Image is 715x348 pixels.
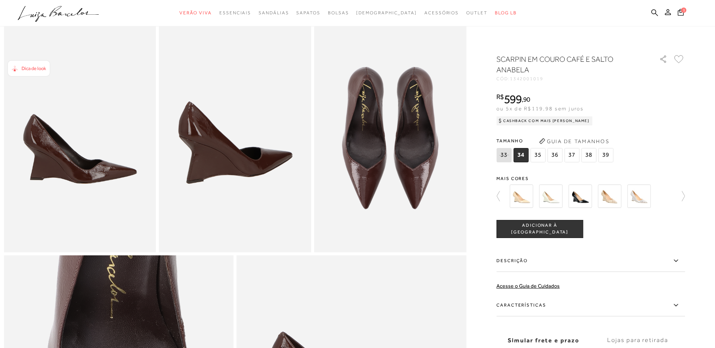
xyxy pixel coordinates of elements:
span: Dica de look [21,66,46,71]
span: 599 [504,92,522,106]
span: Acessórios [424,10,459,15]
span: 34 [513,148,528,162]
button: ADICIONAR À [GEOGRAPHIC_DATA] [496,220,583,238]
span: 37 [564,148,579,162]
span: Essenciais [219,10,251,15]
img: SCARPIN ANABELA VERNIZ OFF WHITE [539,185,562,208]
span: 35 [530,148,545,162]
div: CÓD: [496,76,647,81]
span: Sandálias [259,10,289,15]
span: 38 [581,148,596,162]
img: SCARPIN ANABELA VERNIZ NATA [510,185,533,208]
img: image [4,24,156,252]
label: Características [496,295,685,316]
span: 1 [681,8,686,13]
a: categoryNavScreenReaderText [296,6,320,20]
i: , [522,96,530,103]
a: BLOG LB [495,6,517,20]
span: Verão Viva [179,10,212,15]
span: BLOG LB [495,10,517,15]
a: categoryNavScreenReaderText [328,6,349,20]
span: ou 5x de R$119,98 sem juros [496,105,583,111]
a: categoryNavScreenReaderText [466,6,487,20]
button: Guia de Tamanhos [536,135,612,147]
span: [DEMOGRAPHIC_DATA] [356,10,417,15]
a: Acesse o Guia de Cuidados [496,283,560,289]
span: ADICIONAR À [GEOGRAPHIC_DATA] [497,222,583,235]
img: SCARPIN ANABELA VERNIZ PRETO [568,185,592,208]
span: 1342001019 [510,76,544,81]
a: categoryNavScreenReaderText [259,6,289,20]
a: categoryNavScreenReaderText [219,6,251,20]
label: Descrição [496,250,685,272]
img: SCARPIN DE SALTO ANABELA EM COBRA METALIZADA PRATA [627,185,651,208]
span: Sapatos [296,10,320,15]
span: Outlet [466,10,487,15]
img: SCARPIN DE SALTO ANABELA EM COBRA METALIZADA OURO [598,185,621,208]
img: image [314,24,466,252]
span: Mais cores [496,176,685,181]
span: 39 [598,148,613,162]
button: 1 [675,8,686,18]
i: R$ [496,93,504,100]
img: image [159,24,311,252]
span: Bolsas [328,10,349,15]
a: categoryNavScreenReaderText [424,6,459,20]
a: noSubCategoriesText [356,6,417,20]
span: 36 [547,148,562,162]
h1: SCARPIN EM COURO CAFÉ E SALTO ANABELA [496,54,638,75]
span: Tamanho [496,135,615,147]
span: 33 [496,148,511,162]
a: categoryNavScreenReaderText [179,6,212,20]
div: Cashback com Mais [PERSON_NAME] [496,116,593,125]
span: 90 [523,95,530,103]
